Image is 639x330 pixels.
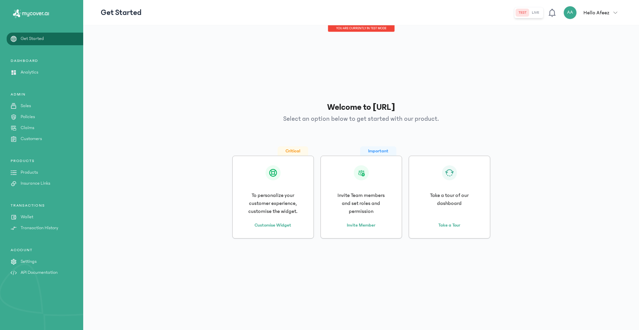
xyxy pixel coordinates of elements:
[529,9,542,17] button: live
[21,225,58,232] p: Transaction History
[21,258,37,265] p: Settings
[516,9,529,17] button: test
[327,101,395,114] h1: Welcome to [URL]
[21,124,34,131] p: Claims
[21,269,58,276] p: API Documentation
[21,102,31,109] p: Sales
[347,222,375,229] a: Invite Member
[21,35,44,42] p: Get Started
[245,191,301,215] p: To personalize your customer experience, customise the widget.
[563,6,621,19] button: AAHello Afeez
[333,191,389,215] p: Invite Team members and set roles and permission
[360,146,396,156] span: Important
[438,214,460,229] button: Take a Tour
[328,25,395,32] div: You are currently in TEST MODE
[283,114,439,124] p: Select an option below to get started with our product.
[255,222,291,229] a: Customise Widget
[21,69,38,76] p: Analytics
[421,191,477,207] p: Take a tour of our dashboard
[21,169,38,176] p: Products
[101,7,141,18] p: Get Started
[21,180,50,187] p: Insurance Links
[21,113,35,120] p: Policies
[21,135,42,142] p: Customers
[21,214,33,221] p: Wallet
[563,6,577,19] div: AA
[583,9,609,17] p: Hello Afeez
[278,146,308,156] span: Critical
